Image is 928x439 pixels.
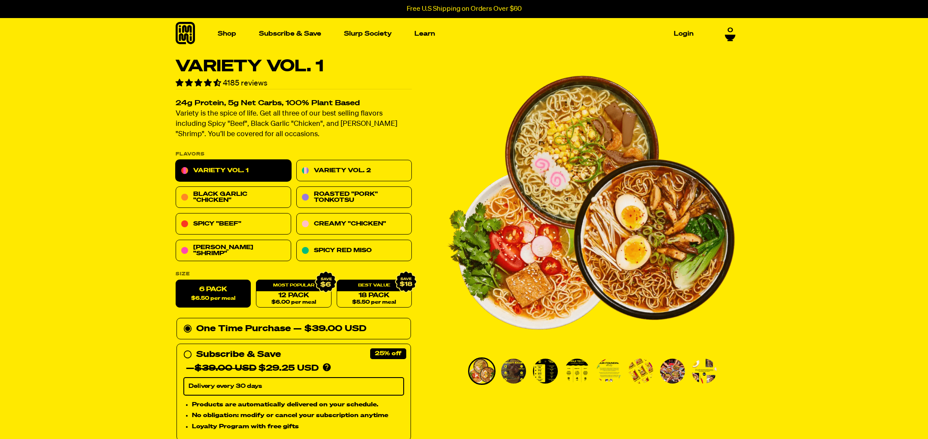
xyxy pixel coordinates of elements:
li: Go to slide 3 [532,357,559,385]
div: PDP main carousel thumbnails [447,357,735,385]
a: Variety Vol. 2 [296,160,412,182]
div: PDP main carousel [447,58,735,347]
li: Loyalty Program with free gifts [192,422,404,432]
img: Variety Vol. 1 [501,359,526,384]
a: [PERSON_NAME] "Shrimp" [176,240,291,262]
img: Variety Vol. 1 [565,359,590,384]
img: Variety Vol. 1 [447,58,735,347]
a: Slurp Society [341,27,395,40]
a: Spicy "Beef" [176,213,291,235]
a: 12 Pack$6.00 per meal [256,280,331,308]
nav: Main navigation [214,18,697,49]
img: Variety Vol. 1 [596,359,621,384]
img: Variety Vol. 1 [660,359,685,384]
img: Variety Vol. 1 [533,359,558,384]
a: Black Garlic "Chicken" [176,187,291,208]
span: 0 [727,27,733,34]
li: Products are automatically delivered on your schedule. [192,400,404,409]
a: Creamy "Chicken" [296,213,412,235]
span: $5.50 per meal [352,300,396,305]
a: Variety Vol. 1 [176,160,291,182]
li: Go to slide 7 [659,357,686,385]
a: 0 [725,27,736,41]
span: 4185 reviews [223,79,268,87]
li: No obligation: modify or cancel your subscription anytime [192,411,404,421]
h2: 24g Protein, 5g Net Carbs, 100% Plant Based [176,100,412,107]
label: Size [176,272,412,277]
li: 1 of 8 [447,58,735,347]
iframe: Marketing Popup [4,399,91,435]
a: Shop [214,27,240,40]
li: Go to slide 4 [563,357,591,385]
a: Login [670,27,697,40]
p: Variety is the spice of life. Get all three of our best selling flavors including Spicy "Beef", B... [176,109,412,140]
select: Subscribe & Save —$39.00 USD$29.25 USD Products are automatically delivered on your schedule. No ... [183,378,404,396]
a: Roasted "Pork" Tonkotsu [296,187,412,208]
p: Flavors [176,152,412,157]
div: — $29.25 USD [186,362,319,375]
li: Go to slide 8 [691,357,718,385]
a: 18 Pack$5.50 per meal [336,280,411,308]
li: Go to slide 6 [627,357,654,385]
label: 6 Pack [176,280,251,308]
a: Learn [411,27,438,40]
li: Go to slide 1 [468,357,496,385]
li: Go to slide 2 [500,357,527,385]
span: 4.55 stars [176,79,223,87]
div: Subscribe & Save [196,348,281,362]
del: $39.00 USD [195,364,256,373]
a: Subscribe & Save [256,27,325,40]
div: — $39.00 USD [293,322,366,336]
span: $6.50 per meal [191,296,235,302]
img: Variety Vol. 1 [692,359,717,384]
div: One Time Purchase [183,322,404,336]
a: Spicy Red Miso [296,240,412,262]
span: $6.00 per meal [271,300,316,305]
p: Free U.S Shipping on Orders Over $60 [407,5,522,13]
img: Variety Vol. 1 [469,359,494,384]
h1: Variety Vol. 1 [176,58,412,75]
li: Go to slide 5 [595,357,623,385]
img: Variety Vol. 1 [628,359,653,384]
